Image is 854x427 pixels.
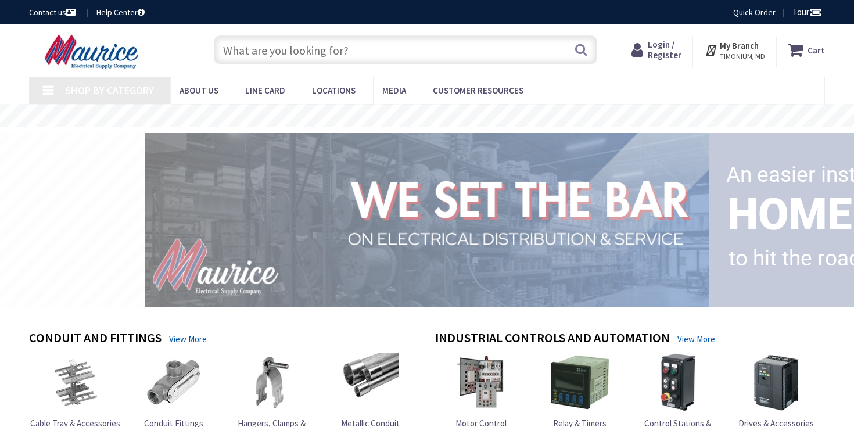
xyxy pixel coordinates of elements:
[648,39,681,60] span: Login / Register
[808,40,825,60] strong: Cart
[677,333,715,345] a: View More
[452,353,510,411] img: Motor Control
[747,353,805,411] img: Drives & Accessories
[720,52,765,61] span: TIMONIUM, MD
[788,40,825,60] a: Cart
[169,333,207,345] a: View More
[705,40,765,60] div: My Branch TIMONIUM, MD
[180,85,218,96] span: About us
[29,6,78,18] a: Contact us
[131,130,713,310] img: 1_1.png
[435,331,670,347] h4: Industrial Controls and Automation
[433,85,523,96] span: Customer Resources
[631,40,681,60] a: Login / Register
[792,6,822,17] span: Tour
[733,6,776,18] a: Quick Order
[29,34,157,70] img: Maurice Electrical Supply Company
[65,84,154,97] span: Shop By Category
[245,85,285,96] span: Line Card
[321,110,534,123] rs-layer: Free Same Day Pickup at 15 Locations
[649,353,707,411] img: Control Stations & Control Panels
[341,353,399,411] img: Metallic Conduit
[243,353,301,411] img: Hangers, Clamps & Supports
[214,35,597,64] input: What are you looking for?
[145,353,203,411] img: Conduit Fittings
[96,6,145,18] a: Help Center
[382,85,406,96] span: Media
[29,331,162,347] h4: Conduit and Fittings
[551,353,609,411] img: Relay & Timers
[312,85,356,96] span: Locations
[720,40,759,51] strong: My Branch
[46,353,104,411] img: Cable Tray & Accessories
